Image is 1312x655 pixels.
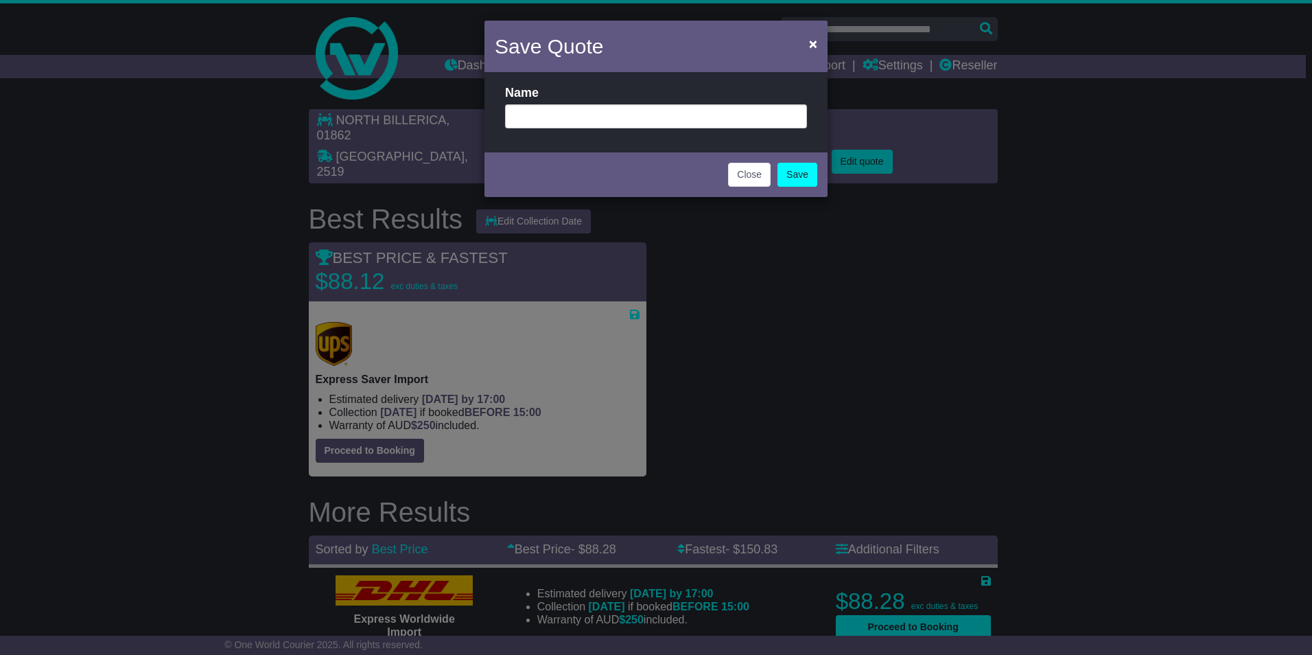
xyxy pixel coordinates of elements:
[505,86,539,101] label: Name
[495,31,603,62] h4: Save Quote
[802,30,824,58] button: Close
[809,36,817,51] span: ×
[728,163,771,187] button: Close
[777,163,817,187] a: Save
